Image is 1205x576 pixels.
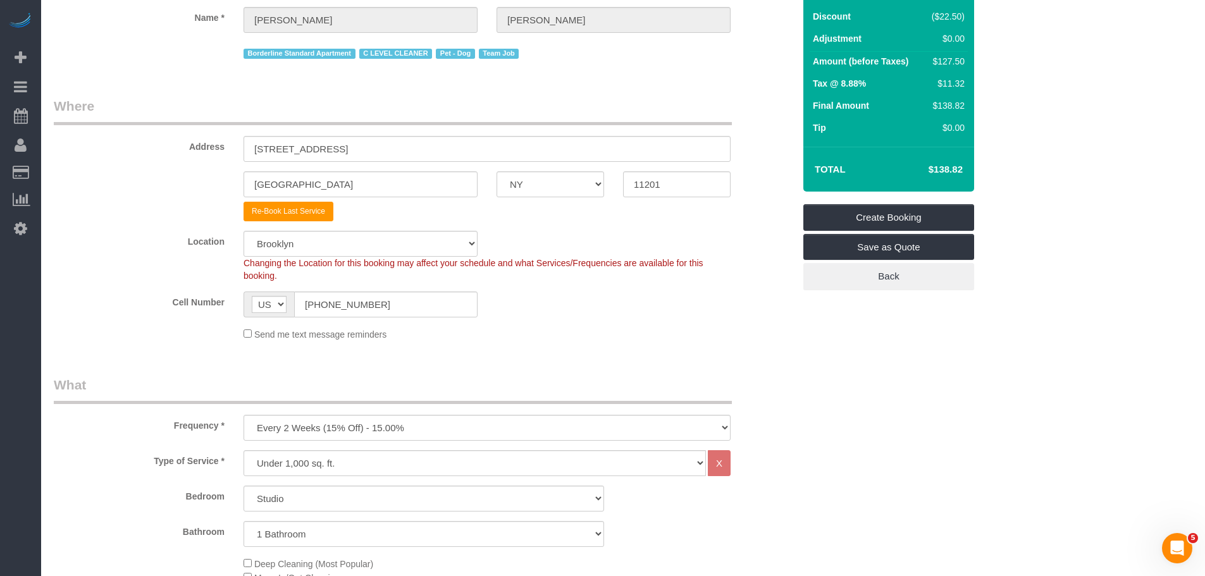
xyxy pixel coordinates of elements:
span: Borderline Standard Apartment [244,49,355,59]
legend: What [54,376,732,404]
input: City [244,171,478,197]
span: Pet - Dog [436,49,474,59]
input: First Name [244,7,478,33]
label: Type of Service * [44,450,234,467]
a: Create Booking [803,204,974,231]
label: Discount [813,10,851,23]
img: Automaid Logo [8,13,33,30]
div: $138.82 [927,99,965,112]
label: Name * [44,7,234,24]
label: Final Amount [813,99,869,112]
a: Back [803,263,974,290]
span: Changing the Location for this booking may affect your schedule and what Services/Frequencies are... [244,258,703,281]
a: Save as Quote [803,234,974,260]
div: $0.00 [927,32,965,45]
label: Cell Number [44,291,234,309]
span: Team Job [479,49,519,59]
div: $0.00 [927,121,965,134]
input: Last Name [497,7,731,33]
label: Frequency * [44,415,234,432]
div: $11.32 [927,77,965,90]
label: Bathroom [44,521,234,538]
button: Re-Book Last Service [244,202,333,221]
span: C LEVEL CLEANER [359,49,433,59]
span: 5 [1188,533,1198,543]
label: Adjustment [813,32,862,45]
label: Tax @ 8.88% [813,77,866,90]
label: Address [44,136,234,153]
div: ($22.50) [927,10,965,23]
div: $127.50 [927,55,965,68]
label: Amount (before Taxes) [813,55,908,68]
label: Bedroom [44,486,234,503]
span: Send me text message reminders [254,329,386,340]
iframe: Intercom live chat [1162,533,1192,563]
label: Location [44,231,234,248]
h4: $138.82 [891,164,963,175]
input: Zip Code [623,171,731,197]
legend: Where [54,97,732,125]
span: Deep Cleaning (Most Popular) [254,559,373,569]
input: Cell Number [294,291,478,317]
label: Tip [813,121,826,134]
strong: Total [815,164,846,175]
